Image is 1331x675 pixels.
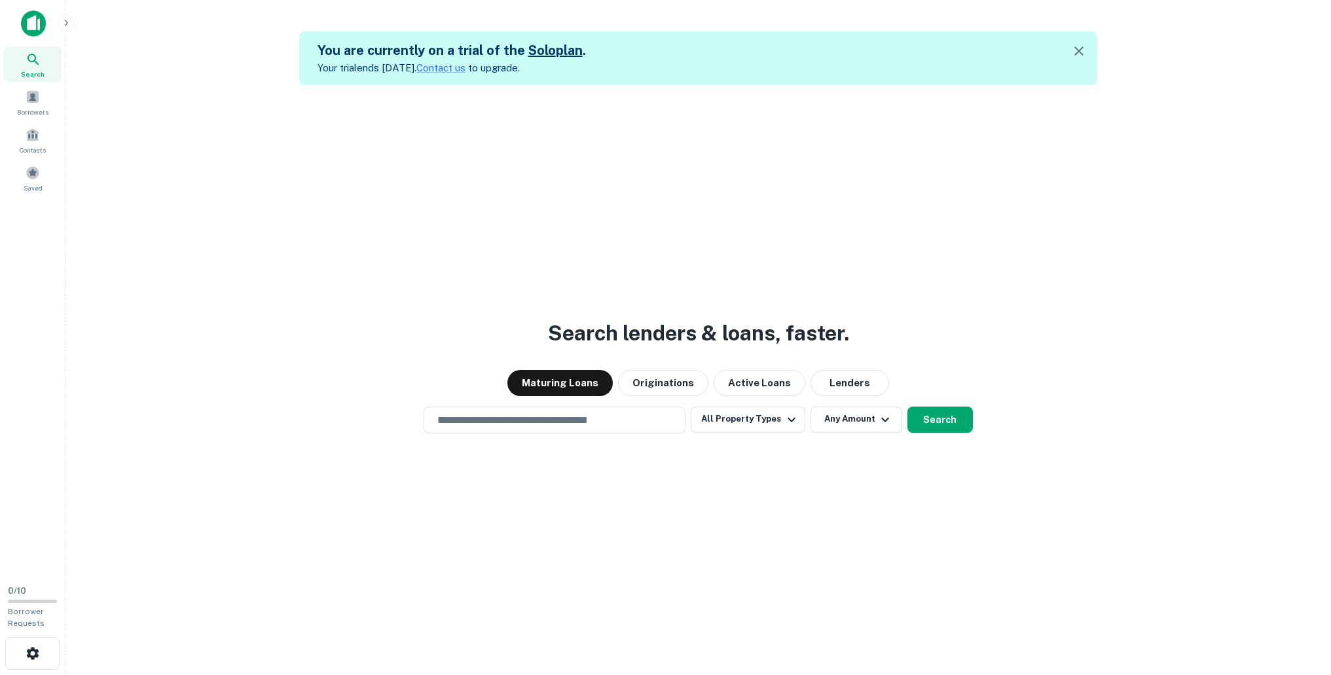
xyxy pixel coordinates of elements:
h5: You are currently on a trial of the . [318,41,586,60]
a: Contact us [416,62,465,73]
button: Any Amount [811,407,902,433]
a: Soloplan [528,43,583,58]
span: Borrower Requests [8,607,45,628]
span: Search [21,69,45,79]
button: All Property Types [691,407,805,433]
button: Search [907,407,973,433]
iframe: Chat Widget [1266,570,1331,633]
a: Saved [4,160,62,196]
h3: Search lenders & loans, faster. [548,318,849,349]
p: Your trial ends [DATE]. to upgrade. [318,60,586,76]
img: capitalize-icon.png [21,10,46,37]
span: Contacts [20,145,46,155]
button: Lenders [811,370,889,396]
a: Search [4,46,62,82]
button: Originations [618,370,708,396]
span: Borrowers [17,107,48,117]
a: Borrowers [4,84,62,120]
button: Active Loans [714,370,805,396]
button: Maturing Loans [507,370,613,396]
span: 0 / 10 [8,586,26,596]
a: Contacts [4,122,62,158]
span: Saved [24,183,43,193]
